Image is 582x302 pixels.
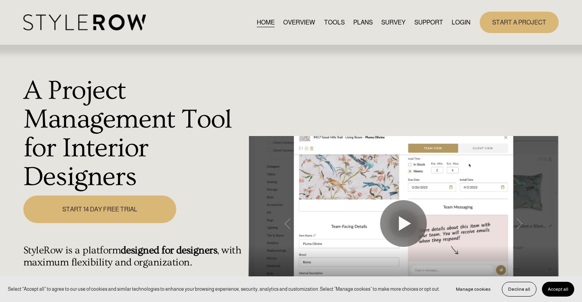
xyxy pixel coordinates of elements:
[414,18,443,27] span: SUPPORT
[8,286,440,293] p: Select “Accept all” to agree to our use of cookies and similar technologies to enhance your brows...
[502,282,536,297] button: Decline all
[480,12,559,33] a: START A PROJECT
[548,286,568,292] span: Accept all
[414,17,443,28] a: folder dropdown
[283,17,315,28] a: OVERVIEW
[23,196,177,223] a: START 14 DAY FREE TRIAL
[450,282,496,297] button: Manage cookies
[23,77,244,191] h1: A Project Management Tool for Interior Designers
[23,14,146,30] img: StyleRow
[381,17,405,28] a: SURVEY
[508,286,530,292] span: Decline all
[121,244,217,256] strong: designed for designers
[456,286,491,292] span: Manage cookies
[452,17,470,28] a: LOGIN
[23,244,244,269] h4: StyleRow is a platform , with maximum flexibility and organization.
[324,17,345,28] a: TOOLS
[380,200,427,247] button: Play
[542,282,574,297] button: Accept all
[353,17,373,28] a: PLANS
[257,17,275,28] a: HOME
